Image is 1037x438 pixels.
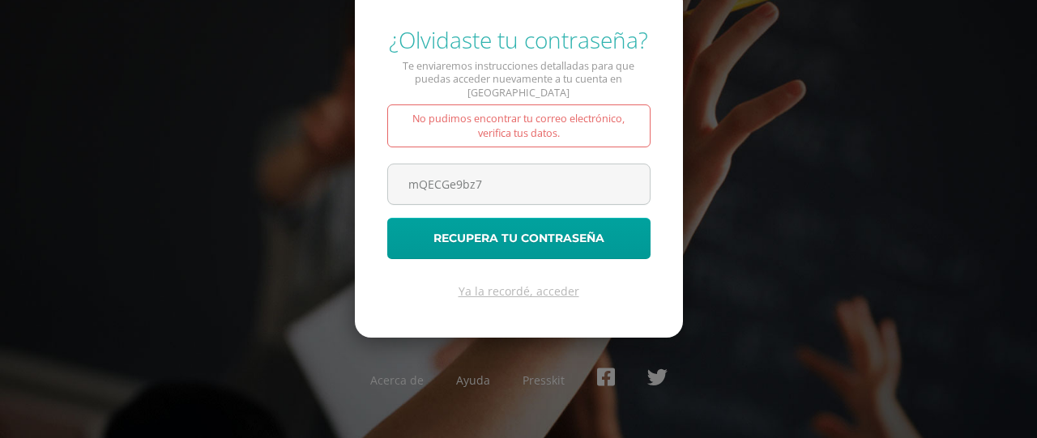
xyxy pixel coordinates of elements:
div: No pudimos encontrar tu correo electrónico, verifica tus datos. [387,104,651,147]
p: Te enviaremos instrucciones detalladas para que puedas acceder nuevamente a tu cuenta en [GEOGRAP... [387,60,651,100]
a: Ayuda [456,372,490,388]
a: Acerca de [370,372,424,388]
button: Recupera tu contraseña [387,218,651,259]
div: ¿Olvidaste tu contraseña? [387,24,651,55]
a: Presskit [523,372,565,388]
input: Correo electrónico [388,164,650,204]
a: Ya la recordé, acceder [459,283,579,299]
